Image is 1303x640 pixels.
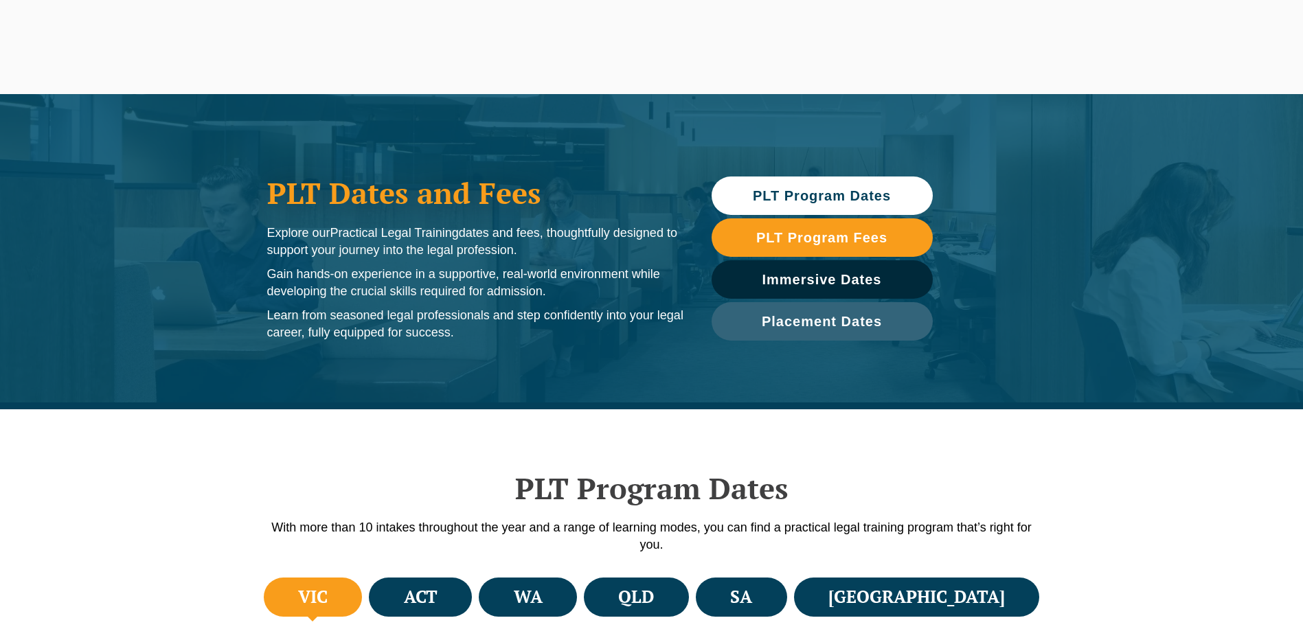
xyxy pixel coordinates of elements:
[404,586,438,608] h4: ACT
[267,307,684,341] p: Learn from seasoned legal professionals and step confidently into your legal career, fully equipp...
[712,302,933,341] a: Placement Dates
[712,176,933,215] a: PLT Program Dates
[756,231,887,244] span: PLT Program Fees
[514,586,543,608] h4: WA
[753,189,891,203] span: PLT Program Dates
[260,471,1043,505] h2: PLT Program Dates
[330,226,459,240] span: Practical Legal Training
[298,586,328,608] h4: VIC
[712,218,933,257] a: PLT Program Fees
[267,266,684,300] p: Gain hands-on experience in a supportive, real-world environment while developing the crucial ski...
[618,586,654,608] h4: QLD
[712,260,933,299] a: Immersive Dates
[762,273,882,286] span: Immersive Dates
[267,176,684,210] h1: PLT Dates and Fees
[267,225,684,259] p: Explore our dates and fees, thoughtfully designed to support your journey into the legal profession.
[762,315,882,328] span: Placement Dates
[828,586,1005,608] h4: [GEOGRAPHIC_DATA]
[260,519,1043,553] p: With more than 10 intakes throughout the year and a range of learning modes, you can find a pract...
[730,586,752,608] h4: SA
